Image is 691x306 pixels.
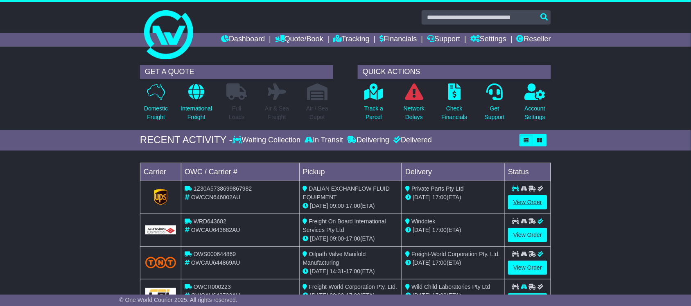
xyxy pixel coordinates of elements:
[233,136,303,145] div: Waiting Collection
[364,104,383,122] p: Track a Parcel
[144,104,168,122] p: Domestic Freight
[303,291,399,300] div: - (ETA)
[303,267,399,276] div: - (ETA)
[330,292,344,299] span: 09:00
[145,288,176,302] img: GetCarrierServiceLogo
[226,104,247,122] p: Full Loads
[306,104,328,122] p: Air / Sea Depot
[330,235,344,242] span: 09:00
[508,228,547,242] a: View Order
[411,251,500,257] span: Freight-World Corporation Pty. Ltd.
[391,136,432,145] div: Delivered
[346,292,360,299] span: 17:00
[402,163,505,181] td: Delivery
[484,83,505,126] a: GetSupport
[346,268,360,274] span: 17:00
[144,83,168,126] a: DomesticFreight
[330,268,344,274] span: 14:31
[180,83,212,126] a: InternationalFreight
[154,189,168,205] img: GetCarrierServiceLogo
[191,227,240,233] span: OWCAU643682AU
[345,136,391,145] div: Delivering
[334,33,370,47] a: Tracking
[432,292,447,299] span: 17:00
[265,104,289,122] p: Air & Sea Freight
[275,33,323,47] a: Quote/Book
[303,202,399,210] div: - (ETA)
[413,292,431,299] span: [DATE]
[508,195,547,209] a: View Order
[404,104,425,122] p: Network Delays
[441,83,468,126] a: CheckFinancials
[181,163,300,181] td: OWC / Carrier #
[411,218,435,225] span: Windotek
[413,194,431,200] span: [DATE]
[303,218,386,233] span: Freight On Board International Services Pty Ltd
[303,234,399,243] div: - (ETA)
[194,218,226,225] span: WRD643682
[299,163,402,181] td: Pickup
[517,33,551,47] a: Reseller
[191,259,240,266] span: OWCAU644869AU
[442,104,467,122] p: Check Financials
[524,83,546,126] a: AccountSettings
[310,202,328,209] span: [DATE]
[145,225,176,234] img: GetCarrierServiceLogo
[309,283,397,290] span: Freight-World Corporation Pty. Ltd.
[485,104,505,122] p: Get Support
[191,292,240,299] span: OWCAU643723AU
[432,259,447,266] span: 17:00
[140,134,233,146] div: RECENT ACTIVITY -
[405,226,501,234] div: (ETA)
[181,104,212,122] p: International Freight
[303,185,390,200] span: DALIAN EXCHANFLOW FLUID EQUIPMENT
[194,251,236,257] span: OWS000644869
[358,65,551,79] div: QUICK ACTIONS
[119,297,237,303] span: © One World Courier 2025. All rights reserved.
[194,283,231,290] span: OWCR000223
[432,227,447,233] span: 17:00
[432,194,447,200] span: 17:00
[411,283,490,290] span: Wild Child Laboratories Pty Ltd
[427,33,460,47] a: Support
[140,163,181,181] td: Carrier
[411,185,464,192] span: Private Parts Pty Ltd
[330,202,344,209] span: 09:00
[310,268,328,274] span: [DATE]
[505,163,551,181] td: Status
[310,292,328,299] span: [DATE]
[413,227,431,233] span: [DATE]
[145,257,176,268] img: TNT_Domestic.png
[303,136,345,145] div: In Transit
[405,291,501,300] div: (ETA)
[405,259,501,267] div: (ETA)
[403,83,425,126] a: NetworkDelays
[191,194,241,200] span: OWCCN646002AU
[346,235,360,242] span: 17:00
[405,193,501,202] div: (ETA)
[310,235,328,242] span: [DATE]
[221,33,265,47] a: Dashboard
[303,251,366,266] span: Oilpath Valve Manifold Manufacturing
[140,65,333,79] div: GET A QUOTE
[525,104,546,122] p: Account Settings
[346,202,360,209] span: 17:00
[194,185,252,192] span: 1Z30A5738699867982
[413,259,431,266] span: [DATE]
[364,83,384,126] a: Track aParcel
[470,33,506,47] a: Settings
[380,33,417,47] a: Financials
[508,261,547,275] a: View Order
